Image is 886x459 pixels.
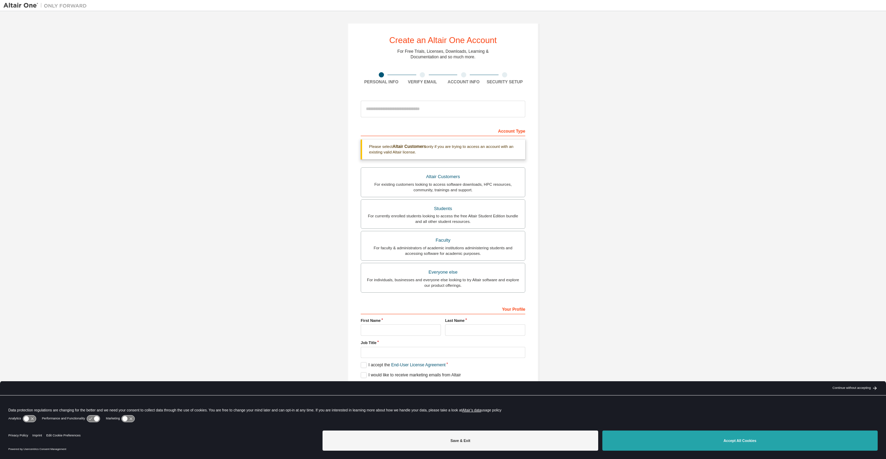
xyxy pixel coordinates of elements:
[361,372,461,378] label: I would like to receive marketing emails from Altair
[389,36,497,44] div: Create an Altair One Account
[391,362,446,367] a: End-User License Agreement
[365,172,521,182] div: Altair Customers
[361,140,525,159] div: Please select only if you are trying to access an account with an existing valid Altair license.
[484,79,526,85] div: Security Setup
[361,79,402,85] div: Personal Info
[443,79,484,85] div: Account Info
[365,204,521,214] div: Students
[365,277,521,288] div: For individuals, businesses and everyone else looking to try Altair software and explore our prod...
[365,267,521,277] div: Everyone else
[361,125,525,136] div: Account Type
[365,213,521,224] div: For currently enrolled students looking to access the free Altair Student Edition bundle and all ...
[365,245,521,256] div: For faculty & administrators of academic institutions administering students and accessing softwa...
[365,235,521,245] div: Faculty
[402,79,443,85] div: Verify Email
[361,303,525,314] div: Your Profile
[445,318,525,323] label: Last Name
[393,144,426,149] b: Altair Customers
[361,340,525,345] label: Job Title
[398,49,489,60] div: For Free Trials, Licenses, Downloads, Learning & Documentation and so much more.
[361,362,445,368] label: I accept the
[3,2,90,9] img: Altair One
[361,318,441,323] label: First Name
[365,182,521,193] div: For existing customers looking to access software downloads, HPC resources, community, trainings ...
